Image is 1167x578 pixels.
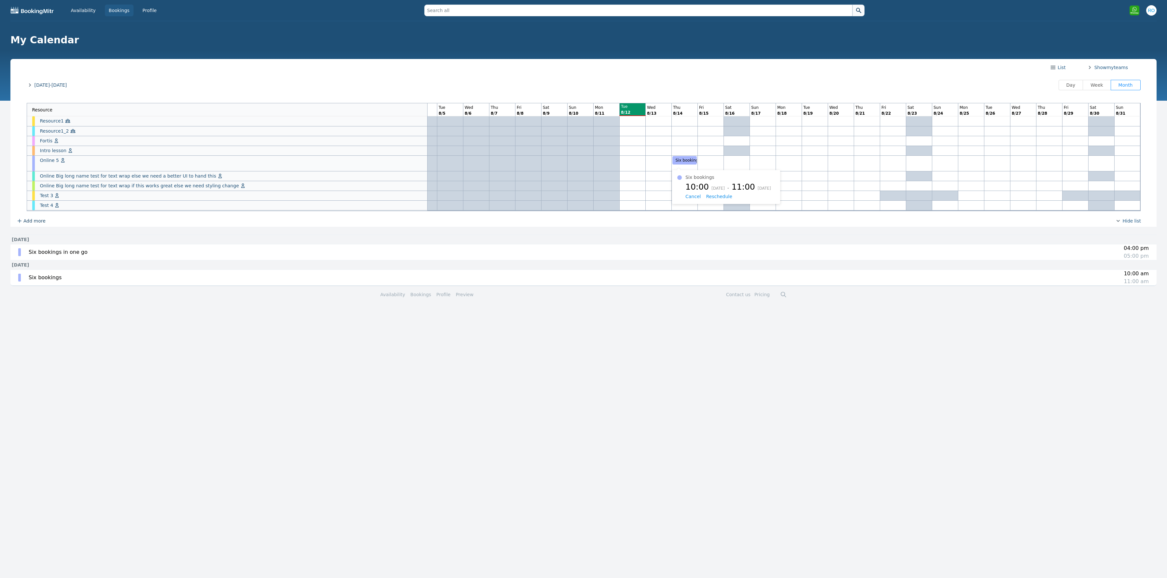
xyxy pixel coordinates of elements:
span: List [1056,64,1065,71]
div: / [829,110,853,116]
b: 1 [703,111,706,116]
b: 3 [914,111,917,116]
b: 5 [706,111,709,116]
b: 0 [1097,111,1099,116]
div: Sun [1116,105,1140,110]
a: Profile [139,5,161,16]
b: 1 [807,111,810,116]
span: list [1133,218,1141,224]
span: [DATE]-[DATE] [35,82,67,88]
b: 5 [966,111,969,116]
div: Sun [751,105,775,110]
div: / [907,110,932,116]
span: Cancel [685,194,701,199]
b: 1 [573,111,575,116]
span: Resource1_2 [40,128,69,134]
div: / [439,110,463,116]
div: Thu [491,105,515,110]
b: 8 [621,110,624,115]
span: 11:00 [732,182,755,192]
div: Wed [1012,105,1036,110]
div: Tue [986,105,1010,110]
span: Six bookings [685,175,714,180]
b: 1 [651,111,654,116]
div: Fri [699,105,723,110]
div: Resource1 [27,116,438,126]
span: Six bookings [676,158,700,163]
div: Sat [1090,105,1114,110]
b: 2 [1068,111,1070,116]
div: / [1090,110,1114,116]
div: Online 5 [27,156,438,171]
b: 5 [443,111,445,116]
b: 1 [781,111,784,116]
div: / [725,110,749,116]
b: 9 [547,111,549,116]
b: 2 [833,111,836,116]
div: Thu [855,105,879,110]
span: Month [1118,82,1133,88]
div: / [569,110,593,116]
span: Intro lesson [40,147,66,154]
div: 10:00 am [1124,270,1149,278]
div: / [699,110,723,116]
h1: My Calendar [10,34,1151,46]
div: Sat [543,105,567,110]
b: 8 [517,111,519,116]
div: Mon [777,105,801,110]
b: 1 [677,111,680,116]
div: / [647,110,671,116]
div: / [595,110,619,116]
b: 8 [543,111,545,116]
a: List [1050,64,1065,71]
b: 3 [1094,111,1096,116]
b: 8 [595,111,598,116]
div: / [1038,110,1062,116]
div: / [986,110,1010,116]
span: Online Big long name test for text wrap else we need a better UI to hand this [40,173,216,179]
b: 6 [469,111,471,116]
div: Sun [569,105,593,110]
div: 11:00 am [1124,278,1149,285]
div: Fri [517,105,541,110]
b: 8 [491,111,493,116]
div: / [751,110,775,116]
div: / [960,110,984,116]
b: 8 [855,111,858,116]
div: / [881,110,906,116]
div: / [621,109,645,115]
b: 1 [755,111,758,116]
b: 8 [986,111,988,116]
b: 8 [439,111,441,116]
img: Click to open WhatsApp [1129,5,1140,16]
div: / [1064,110,1088,116]
b: 8 [829,111,832,116]
div: Wed [465,105,489,110]
b: 3 [1120,111,1122,116]
span: Test 3 [40,192,53,199]
b: 9 [810,111,813,116]
b: 4 [680,111,682,116]
b: 1 [602,111,604,116]
b: 2 [888,111,891,116]
b: 8 [1038,111,1040,116]
b: 8 [777,111,780,116]
b: 9 [1071,111,1073,116]
b: 8 [725,111,728,116]
b: 2 [885,111,888,116]
input: Search all [424,5,852,16]
span: Resource1 [40,118,64,124]
b: 8 [1045,111,1047,116]
span: Six bookings [29,274,62,281]
b: 2 [1016,111,1018,116]
span: - [727,185,729,191]
b: 2 [911,111,914,116]
div: / [1012,110,1036,116]
b: 7 [1019,111,1021,116]
div: Tue [621,104,645,109]
div: Test 3 [27,191,438,200]
span: [DATE] [711,186,725,191]
b: 0 [836,111,839,116]
div: Fri [1064,105,1088,110]
span: Fortis [40,137,53,144]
